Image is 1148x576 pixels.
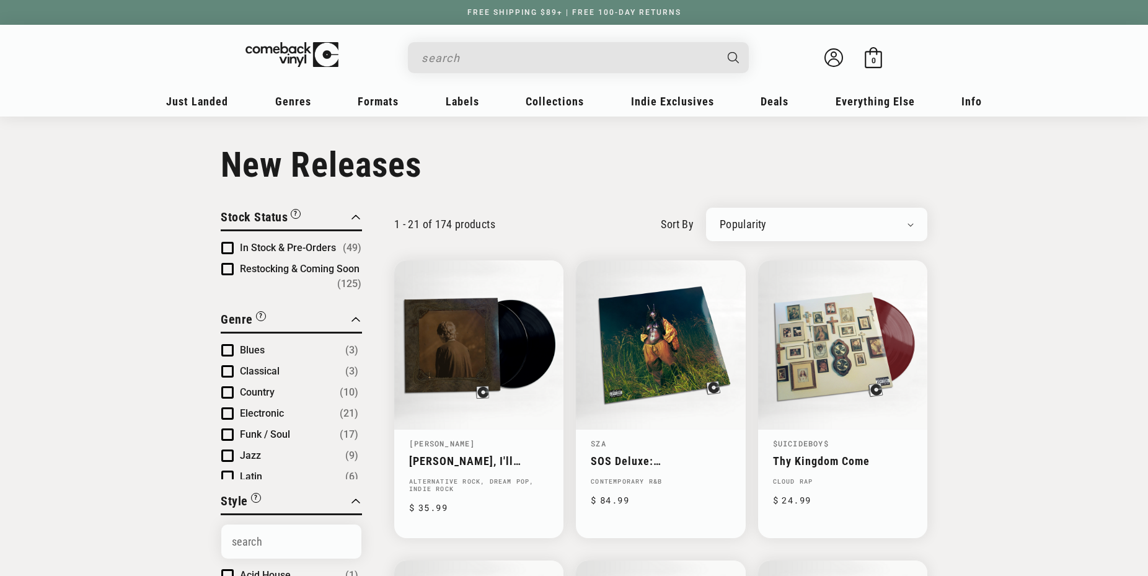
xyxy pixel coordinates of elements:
span: Electronic [240,407,284,419]
input: search [422,45,715,71]
a: [PERSON_NAME], I'll Always Love You [409,454,549,467]
label: sort by [661,216,694,233]
span: Genre [221,312,253,327]
span: Deals [761,95,788,108]
div: Search [408,42,749,73]
span: Labels [446,95,479,108]
input: Search Options [221,525,361,559]
span: Formats [358,95,399,108]
span: Genres [275,95,311,108]
span: Number of products: (10) [340,385,358,400]
span: Number of products: (3) [345,364,358,379]
span: In Stock & Pre-Orders [240,242,336,254]
span: Indie Exclusives [631,95,714,108]
span: Info [961,95,982,108]
span: Number of products: (49) [343,241,361,255]
span: Number of products: (125) [337,277,361,291]
span: Jazz [240,450,261,461]
span: Just Landed [166,95,228,108]
a: Thy Kingdom Come [773,454,912,467]
span: Style [221,494,248,508]
span: Everything Else [836,95,915,108]
a: FREE SHIPPING $89+ | FREE 100-DAY RETURNS [455,8,694,17]
span: Blues [240,344,265,356]
p: 1 - 21 of 174 products [394,218,495,231]
span: Number of products: (21) [340,406,358,421]
a: [PERSON_NAME] [409,438,475,448]
span: Country [240,386,275,398]
span: Number of products: (17) [340,427,358,442]
span: Funk / Soul [240,428,290,440]
a: SZA [591,438,606,448]
h1: New Releases [221,144,927,185]
span: Latin [240,471,262,482]
span: Number of products: (3) [345,343,358,358]
a: $uicideboy$ [773,438,829,448]
a: SOS Deluxe: [PERSON_NAME] [591,454,730,467]
span: Stock Status [221,210,288,224]
span: Number of products: (9) [345,448,358,463]
span: Number of products: (6) [345,469,358,484]
span: Restocking & Coming Soon [240,263,360,275]
button: Filter by Stock Status [221,208,301,229]
button: Filter by Style [221,492,261,513]
span: Collections [526,95,584,108]
span: 0 [872,56,876,65]
button: Filter by Genre [221,310,266,332]
button: Search [717,42,751,73]
span: Classical [240,365,280,377]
